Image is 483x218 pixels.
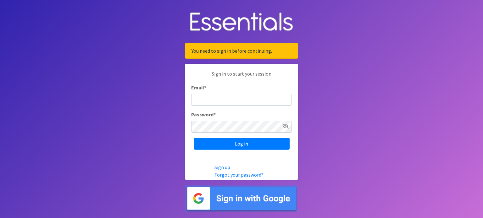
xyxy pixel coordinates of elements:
[194,138,290,150] input: Log in
[185,6,298,38] img: Human Essentials
[191,111,216,118] label: Password
[185,43,298,59] div: You need to sign in before continuing.
[214,164,230,170] a: Sign up
[204,84,206,91] abbr: required
[191,70,292,84] p: Sign in to start your session
[214,172,264,178] a: Forgot your password?
[185,185,298,212] img: Sign in with Google
[214,111,216,118] abbr: required
[191,84,206,91] label: Email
